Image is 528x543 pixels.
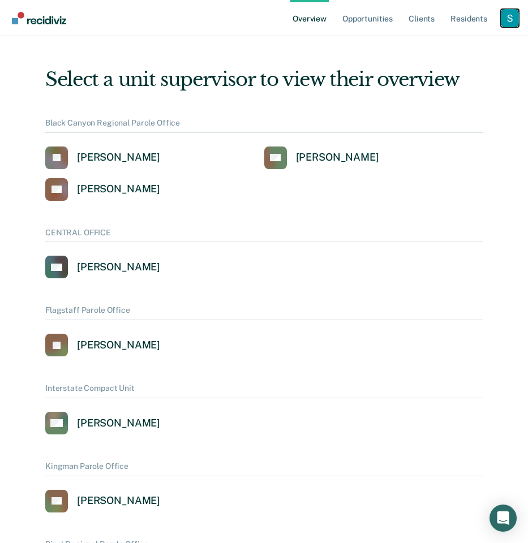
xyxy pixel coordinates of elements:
[45,68,483,91] div: Select a unit supervisor to view their overview
[45,383,483,398] div: Interstate Compact Unit
[12,12,66,24] img: Recidiviz
[77,183,160,196] div: [PERSON_NAME]
[77,261,160,274] div: [PERSON_NAME]
[45,490,160,512] a: [PERSON_NAME]
[77,339,160,352] div: [PERSON_NAME]
[77,151,160,164] div: [PERSON_NAME]
[264,146,379,169] a: [PERSON_NAME]
[77,494,160,507] div: [PERSON_NAME]
[45,305,483,320] div: Flagstaff Parole Office
[45,178,160,201] a: [PERSON_NAME]
[45,412,160,434] a: [PERSON_NAME]
[45,228,483,243] div: CENTRAL OFFICE
[45,462,483,476] div: Kingman Parole Office
[77,417,160,430] div: [PERSON_NAME]
[45,256,160,278] a: [PERSON_NAME]
[45,334,160,356] a: [PERSON_NAME]
[45,118,483,133] div: Black Canyon Regional Parole Office
[501,9,519,27] button: Profile dropdown button
[490,505,517,532] div: Open Intercom Messenger
[45,146,160,169] a: [PERSON_NAME]
[296,151,379,164] div: [PERSON_NAME]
